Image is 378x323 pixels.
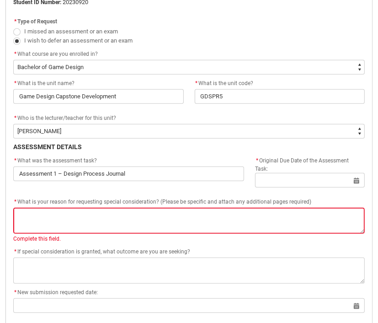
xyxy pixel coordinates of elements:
span: What is the unit name? [13,80,75,86]
abbr: required [14,199,16,205]
span: Who is the lecturer/teacher for this unit? [17,115,116,121]
abbr: required [14,157,16,164]
b: ASSESSMENT DETAILS [13,143,82,151]
span: I missed an assessment or an exam [24,28,118,35]
span: What course are you enrolled in? [17,51,98,57]
abbr: required [14,51,16,57]
abbr: required [256,157,258,164]
span: Original Due Date of the Assessment Task: [255,157,349,172]
span: What was the assessment task? [13,157,97,164]
span: I wish to defer an assessment or an exam [24,37,133,44]
abbr: required [14,115,16,121]
abbr: required [14,248,16,255]
div: Complete this field. [13,235,365,243]
span: What is your reason for requesting special consideration? (Please be specific and attach any addi... [13,199,311,205]
abbr: required [14,18,16,25]
span: What is the unit code? [195,80,254,86]
span: New submission requested date: [13,289,98,296]
abbr: required [14,289,16,296]
span: If special consideration is granted, what outcome are you are seeking? [13,248,190,255]
span: Type of Request [17,18,57,25]
abbr: required [196,80,198,86]
abbr: required [14,80,16,86]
